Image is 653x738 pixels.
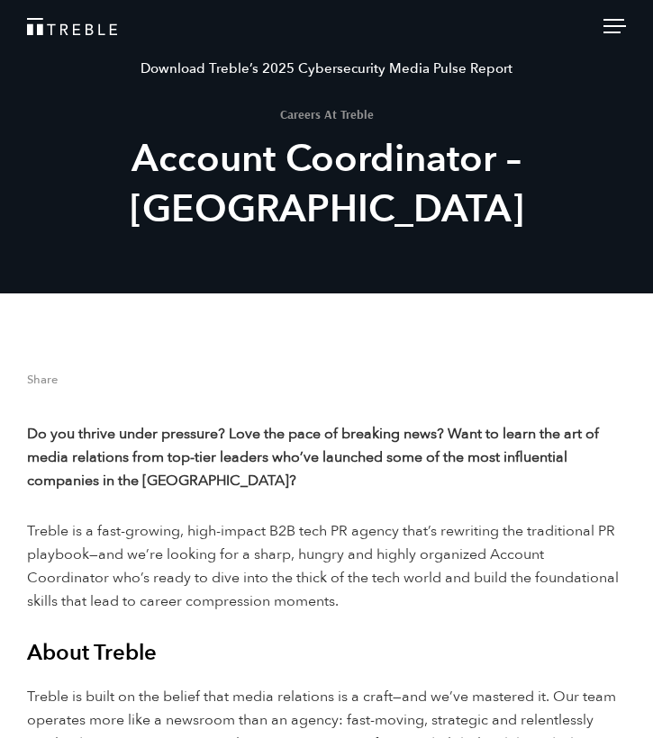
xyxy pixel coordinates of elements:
img: Treble logo [27,18,117,35]
h2: Account Coordinator – [GEOGRAPHIC_DATA] [14,134,639,235]
a: Treble Homepage [27,18,626,35]
span: Treble is a fast-growing, high-impact B2B tech PR agency that’s rewriting the traditional PR play... [27,521,619,611]
b: Do you thrive under pressure? Love the pace of breaking news? Want to learn the art of media rela... [27,424,599,490]
span: Share [27,374,626,395]
h1: Careers At Treble [14,108,639,121]
b: About Treble [27,638,157,668]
